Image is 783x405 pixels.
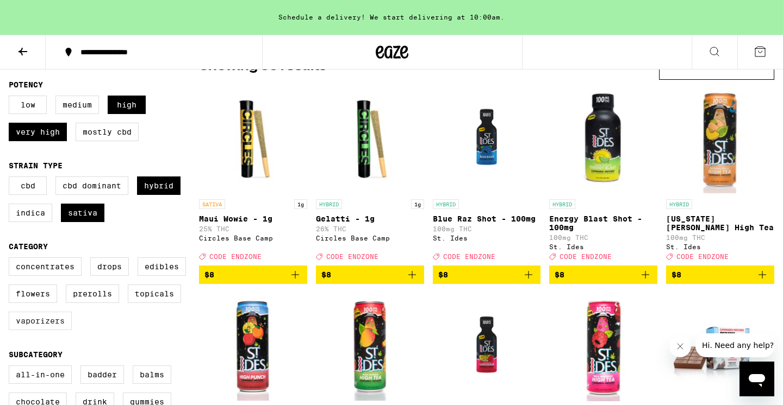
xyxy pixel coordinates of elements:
img: St. Ides - Blue Raz Shot - 100mg [433,85,541,194]
p: Maui Wowie - 1g [199,214,307,223]
label: CBD Dominant [55,176,128,195]
div: St. Ides [549,243,657,250]
p: 100mg THC [666,234,774,241]
span: $8 [438,270,448,279]
p: Energy Blast Shot - 100mg [549,214,657,232]
img: St. Ides - Maui Mango High Tea [316,293,424,401]
img: Circles Base Camp - Maui Wowie - 1g [199,85,307,194]
img: St. Ides - Georgia Peach High Tea [666,85,774,194]
label: Prerolls [66,284,119,303]
label: High [108,96,146,114]
a: Open page for Energy Blast Shot - 100mg from St. Ides [549,85,657,265]
label: Balms [133,365,171,384]
label: Very High [9,123,67,141]
p: 100mg THC [433,225,541,232]
img: St. Ides - Energy Blast Shot - 100mg [549,85,657,194]
img: Circles Base Camp - Gelatti - 1g [316,85,424,194]
legend: Potency [9,80,43,89]
label: Badder [80,365,124,384]
p: 25% THC [199,225,307,232]
p: HYBRID [549,199,575,209]
label: Medium [55,96,99,114]
iframe: Message from company [695,333,774,357]
span: CODE ENDZONE [326,253,378,260]
label: Indica [9,204,52,222]
label: Drops [90,257,129,276]
label: CBD [9,176,47,195]
iframe: Close message [669,336,691,357]
button: Add to bag [199,265,307,284]
span: $8 [204,270,214,279]
label: Sativa [61,204,104,222]
p: 100mg THC [549,234,657,241]
p: HYBRID [666,199,692,209]
legend: Strain Type [9,161,63,170]
a: Open page for Blue Raz Shot - 100mg from St. Ides [433,85,541,265]
legend: Category [9,242,48,251]
p: Gelatti - 1g [316,214,424,223]
p: 26% THC [316,225,424,232]
img: Punch Edibles - SF Milk Chocolate Solventless 100mg [666,293,774,401]
span: CODE ENDZONE [676,253,729,260]
p: SATIVA [199,199,225,209]
a: Open page for Gelatti - 1g from Circles Base Camp [316,85,424,265]
span: $8 [555,270,564,279]
button: Add to bag [433,265,541,284]
label: Concentrates [9,257,82,276]
label: All-In-One [9,365,72,384]
label: Topicals [128,284,181,303]
div: St. Ides [666,243,774,250]
a: Open page for Maui Wowie - 1g from Circles Base Camp [199,85,307,265]
span: $8 [321,270,331,279]
a: Open page for Georgia Peach High Tea from St. Ides [666,85,774,265]
span: CODE ENDZONE [443,253,495,260]
div: Circles Base Camp [199,235,307,242]
p: 1g [294,199,307,209]
label: Flowers [9,284,57,303]
div: St. Ides [433,235,541,242]
button: Add to bag [666,265,774,284]
label: Vaporizers [9,312,72,330]
span: $8 [672,270,681,279]
span: CODE ENDZONE [209,253,262,260]
label: Hybrid [137,176,181,195]
img: St. Ides - Wild Raspberry High Tea [549,293,657,401]
p: 1g [411,199,424,209]
img: St. Ides - High Punch High Tea [199,293,307,401]
iframe: Button to launch messaging window [739,362,774,396]
button: Add to bag [549,265,657,284]
div: Circles Base Camp [316,235,424,242]
label: Mostly CBD [76,123,139,141]
label: Edibles [138,257,186,276]
legend: Subcategory [9,350,63,359]
p: HYBRID [433,199,459,209]
img: St. Ides - Strawberry Lemonade Shot - 100mg [433,293,541,401]
p: [US_STATE][PERSON_NAME] High Tea [666,214,774,232]
p: HYBRID [316,199,342,209]
button: Add to bag [316,265,424,284]
p: Blue Raz Shot - 100mg [433,214,541,223]
label: Low [9,96,47,114]
span: CODE ENDZONE [560,253,612,260]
